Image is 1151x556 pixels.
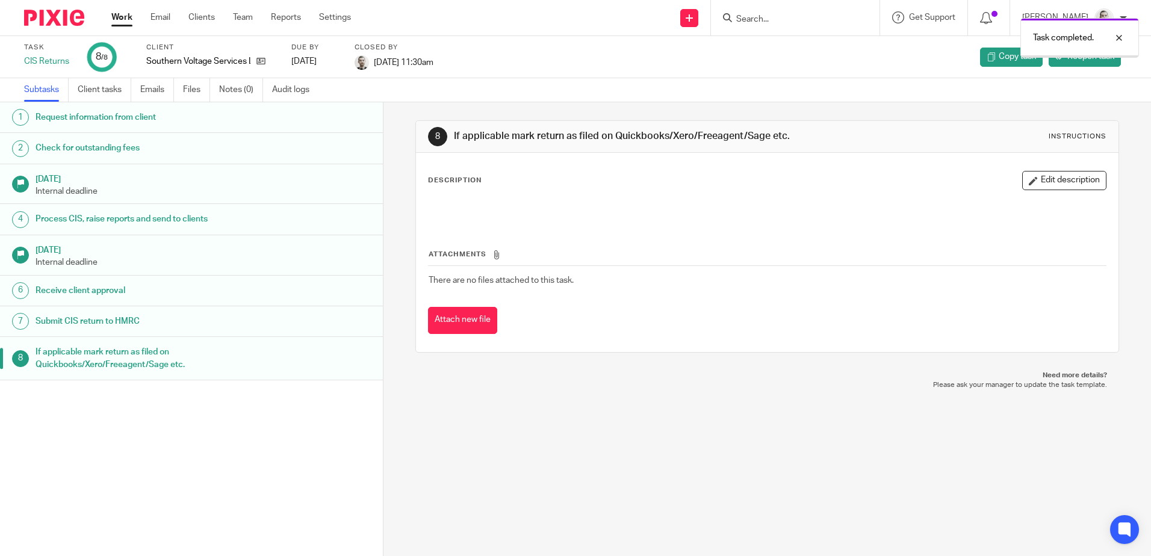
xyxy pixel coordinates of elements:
div: 1 [12,109,29,126]
h1: [DATE] [36,170,371,185]
div: Instructions [1049,132,1106,141]
p: Please ask your manager to update the task template. [427,380,1106,390]
label: Due by [291,43,340,52]
h1: Submit CIS return to HMRC [36,312,259,330]
div: 6 [12,282,29,299]
div: 7 [12,313,29,330]
div: 8 [12,350,29,367]
h1: Receive client approval [36,282,259,300]
small: /8 [101,54,108,61]
span: There are no files attached to this task. [429,276,574,285]
p: Need more details? [427,371,1106,380]
a: Files [183,78,210,102]
p: Task completed. [1033,32,1094,44]
span: Attachments [429,251,486,258]
div: 8 [96,50,108,64]
a: Notes (0) [219,78,263,102]
div: CIS Returns [24,55,72,67]
img: PS.png [1094,8,1114,28]
span: [DATE] 11:30am [374,58,433,66]
p: Internal deadline [36,185,371,197]
div: [DATE] [291,55,340,67]
h1: If applicable mark return as filed on Quickbooks/Xero/Freeagent/Sage etc. [454,130,793,143]
a: Work [111,11,132,23]
a: Audit logs [272,78,318,102]
div: 8 [428,127,447,146]
p: Description [428,176,482,185]
h1: If applicable mark return as filed on Quickbooks/Xero/Freeagent/Sage etc. [36,343,259,374]
h1: Request information from client [36,108,259,126]
label: Closed by [355,43,433,52]
p: Southern Voltage Services Ltd [146,55,250,67]
div: 4 [12,211,29,228]
label: Client [146,43,276,52]
a: Reports [271,11,301,23]
h1: Check for outstanding fees [36,139,259,157]
a: Email [150,11,170,23]
button: Edit description [1022,171,1106,190]
h1: [DATE] [36,241,371,256]
button: Attach new file [428,307,497,334]
label: Task [24,43,72,52]
h1: Process CIS, raise reports and send to clients [36,210,259,228]
img: PS.png [355,55,369,70]
a: Emails [140,78,174,102]
a: Settings [319,11,351,23]
p: Internal deadline [36,256,371,268]
a: Team [233,11,253,23]
div: 2 [12,140,29,157]
a: Client tasks [78,78,131,102]
a: Subtasks [24,78,69,102]
a: Clients [188,11,215,23]
img: Pixie [24,10,84,26]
